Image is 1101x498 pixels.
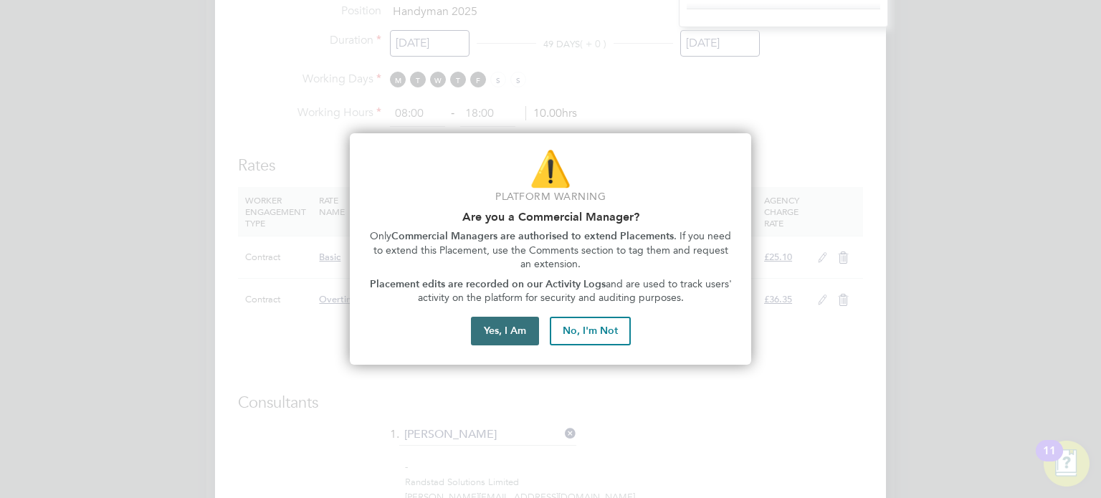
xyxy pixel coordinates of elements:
[367,210,734,224] h2: Are you a Commercial Manager?
[370,230,391,242] span: Only
[367,145,734,193] p: ⚠️
[370,278,606,290] strong: Placement edits are recorded on our Activity Logs
[367,190,734,204] p: Platform Warning
[471,317,539,345] button: Yes, I Am
[418,278,735,305] span: and are used to track users' activity on the platform for security and auditing purposes.
[550,317,631,345] button: No, I'm Not
[373,230,735,270] span: . If you need to extend this Placement, use the Comments section to tag them and request an exten...
[350,133,751,365] div: Are you part of the Commercial Team?
[391,230,674,242] strong: Commercial Managers are authorised to extend Placements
